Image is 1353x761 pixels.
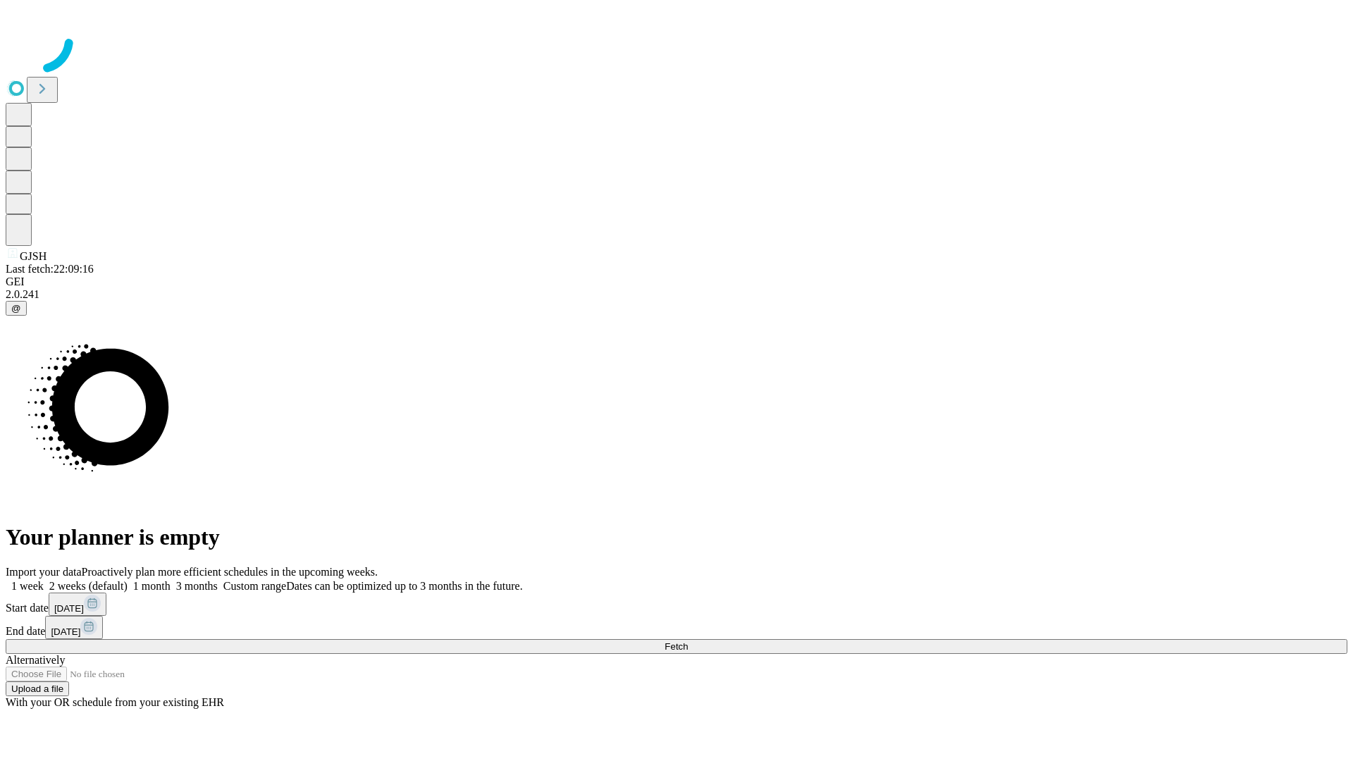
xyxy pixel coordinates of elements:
[49,580,128,592] span: 2 weeks (default)
[6,263,94,275] span: Last fetch: 22:09:16
[223,580,286,592] span: Custom range
[45,616,103,639] button: [DATE]
[20,250,47,262] span: GJSH
[6,276,1347,288] div: GEI
[6,288,1347,301] div: 2.0.241
[665,641,688,652] span: Fetch
[6,524,1347,550] h1: Your planner is empty
[51,626,80,637] span: [DATE]
[6,566,82,578] span: Import your data
[49,593,106,616] button: [DATE]
[176,580,218,592] span: 3 months
[6,593,1347,616] div: Start date
[11,580,44,592] span: 1 week
[6,696,224,708] span: With your OR schedule from your existing EHR
[6,301,27,316] button: @
[6,639,1347,654] button: Fetch
[54,603,84,614] span: [DATE]
[6,654,65,666] span: Alternatively
[286,580,522,592] span: Dates can be optimized up to 3 months in the future.
[82,566,378,578] span: Proactively plan more efficient schedules in the upcoming weeks.
[6,681,69,696] button: Upload a file
[133,580,171,592] span: 1 month
[11,303,21,314] span: @
[6,616,1347,639] div: End date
